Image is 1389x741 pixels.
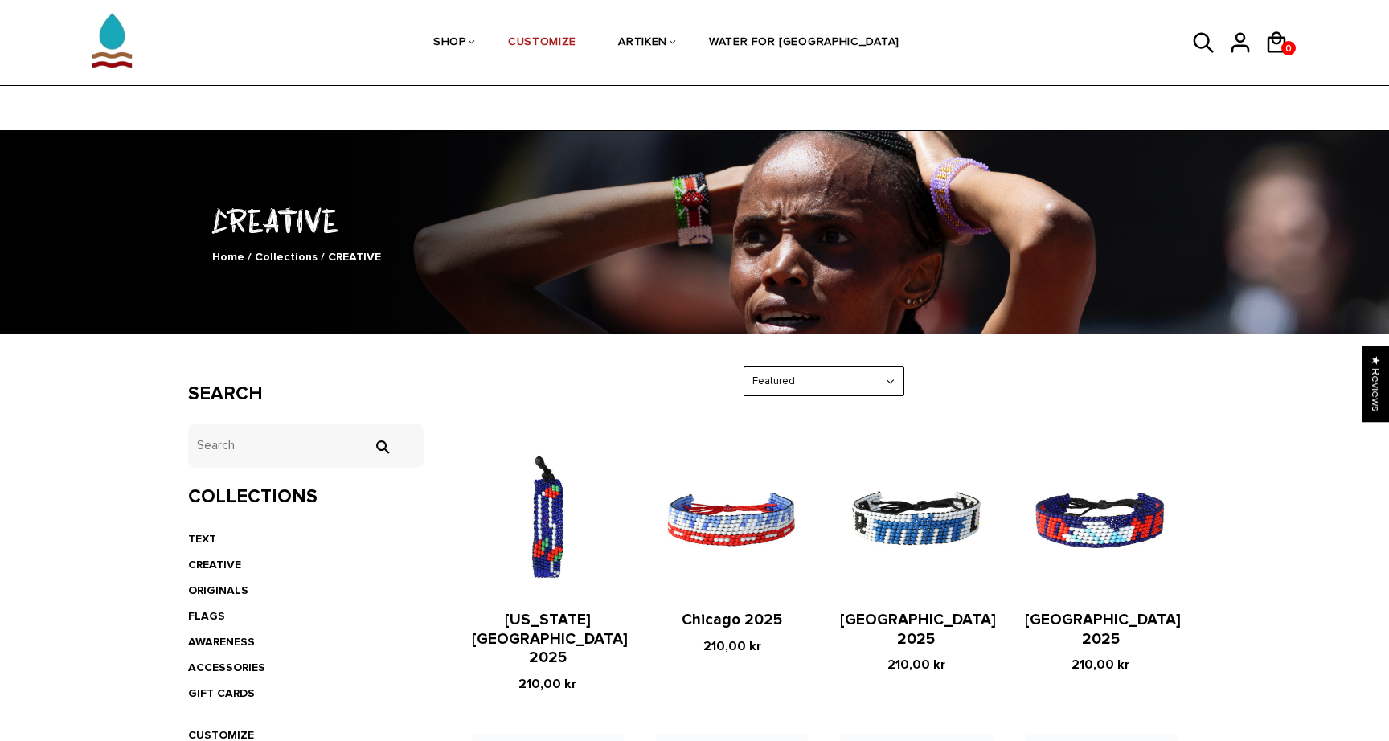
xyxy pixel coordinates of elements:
[508,1,576,86] a: CUSTOMIZE
[618,1,667,86] a: ARTIKEN
[321,250,325,264] span: /
[1281,41,1296,55] a: 0
[1071,657,1129,673] span: 210,00 kr
[188,686,255,700] a: GIFT CARDS
[248,250,252,264] span: /
[188,609,225,623] a: FLAGS
[188,424,424,468] input: Search
[472,611,628,668] a: [US_STATE][GEOGRAPHIC_DATA] 2025
[212,250,244,264] a: Home
[433,1,466,86] a: SHOP
[328,250,381,264] span: CREATIVE
[188,532,216,546] a: TEXT
[188,635,255,649] a: AWARENESS
[682,611,782,629] a: Chicago 2025
[709,1,899,86] a: WATER FOR [GEOGRAPHIC_DATA]
[188,661,265,674] a: ACCESSORIES
[188,558,241,571] a: CREATIVE
[188,485,424,509] h3: Collections
[1025,611,1181,649] a: [GEOGRAPHIC_DATA] 2025
[518,676,576,692] span: 210,00 kr
[188,383,424,406] h3: Search
[188,583,248,597] a: ORIGINALS
[188,199,1201,241] h1: CREATIVE
[1362,346,1389,422] div: Click to open Judge.me floating reviews tab
[255,250,318,264] a: Collections
[887,657,945,673] span: 210,00 kr
[840,611,996,649] a: [GEOGRAPHIC_DATA] 2025
[1281,39,1296,59] span: 0
[366,440,398,454] input: Search
[703,638,761,654] span: 210,00 kr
